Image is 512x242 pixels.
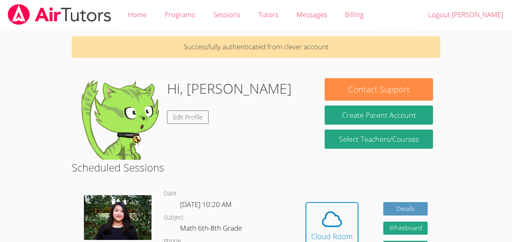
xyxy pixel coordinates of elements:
dd: Math 6th-8th Grade [180,222,244,236]
h1: Hi, [PERSON_NAME] [167,78,292,99]
span: Messages [297,10,327,19]
dt: Date [164,189,176,199]
a: Details [383,202,428,216]
button: Whiteboard [383,222,428,235]
button: Contact Support [325,78,433,101]
span: [DATE] 10:20 AM [180,200,232,209]
dt: Subject [164,213,184,223]
img: IMG_0561.jpeg [84,195,152,240]
a: Edit Profile [167,110,209,124]
img: airtutors_banner-c4298cdbf04f3fff15de1276eac7730deb9818008684d7c2e4769d2f7ddbe033.png [7,4,112,25]
h2: Scheduled Sessions [72,160,440,175]
img: default.png [79,78,160,160]
p: Successfully authenticated from clever account [72,36,440,58]
a: Select Teachers/Courses [325,130,433,149]
div: Cloud Room [311,231,353,242]
button: Create Parent Account [325,106,433,125]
